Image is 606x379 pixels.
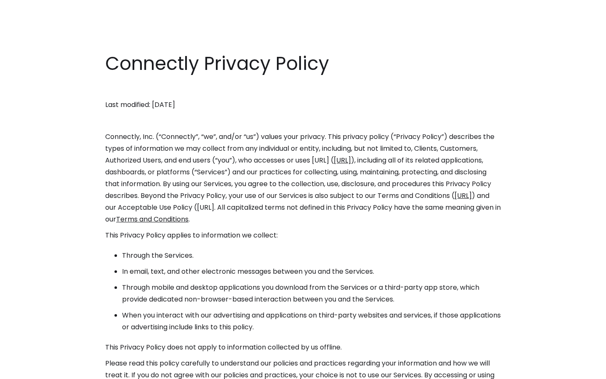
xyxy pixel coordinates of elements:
[105,131,501,225] p: Connectly, Inc. (“Connectly”, “we”, and/or “us”) values your privacy. This privacy policy (“Priva...
[105,99,501,111] p: Last modified: [DATE]
[116,214,189,224] a: Terms and Conditions
[105,51,501,77] h1: Connectly Privacy Policy
[105,230,501,241] p: This Privacy Policy applies to information we collect:
[17,364,50,376] ul: Language list
[8,363,50,376] aside: Language selected: English
[122,266,501,278] li: In email, text, and other electronic messages between you and the Services.
[334,155,351,165] a: [URL]
[454,191,472,200] a: [URL]
[105,83,501,95] p: ‍
[122,310,501,333] li: When you interact with our advertising and applications on third-party websites and services, if ...
[105,342,501,353] p: This Privacy Policy does not apply to information collected by us offline.
[122,250,501,262] li: Through the Services.
[105,115,501,127] p: ‍
[122,282,501,305] li: Through mobile and desktop applications you download from the Services or a third-party app store...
